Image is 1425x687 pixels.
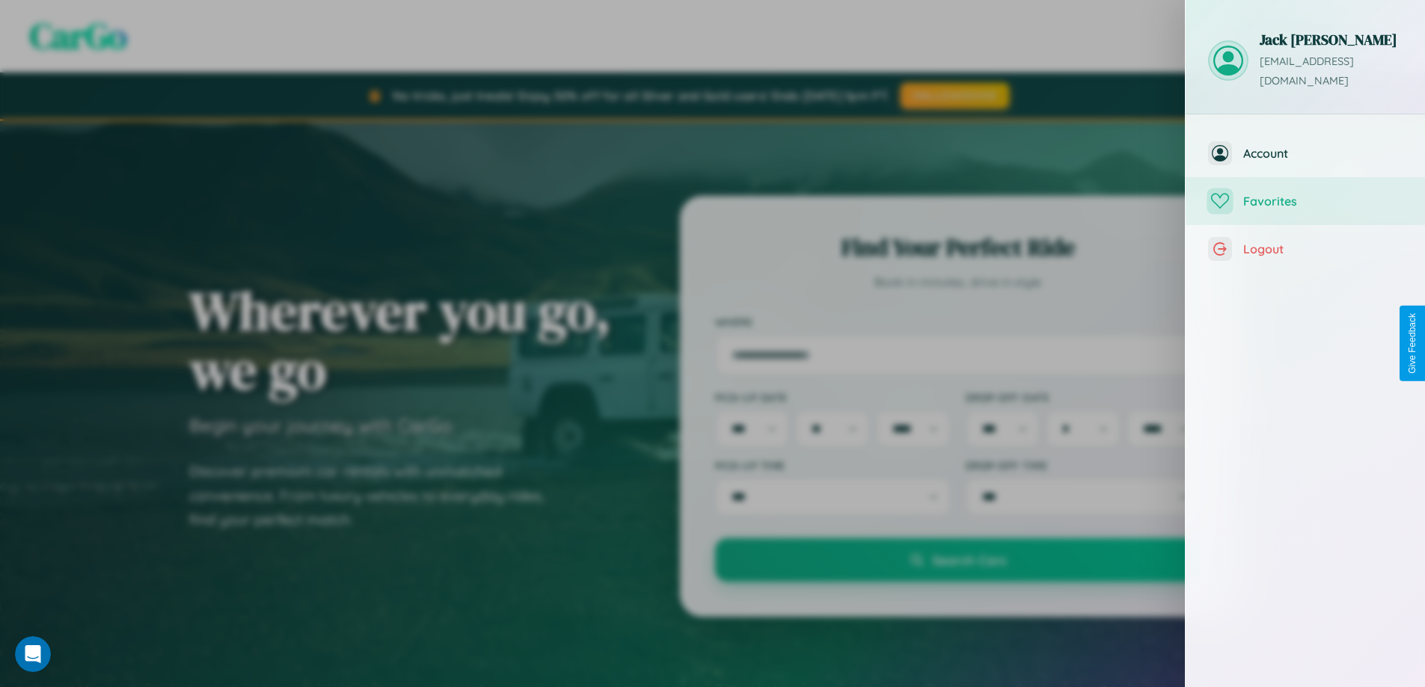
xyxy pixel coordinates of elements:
[1186,177,1425,225] button: Favorites
[1243,241,1403,256] span: Logout
[1243,146,1403,161] span: Account
[15,636,51,672] iframe: Intercom live chat
[1186,129,1425,177] button: Account
[1260,30,1403,49] h3: Jack [PERSON_NAME]
[1260,52,1403,91] p: [EMAIL_ADDRESS][DOMAIN_NAME]
[1243,194,1403,209] span: Favorites
[1186,225,1425,273] button: Logout
[1407,313,1418,374] div: Give Feedback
